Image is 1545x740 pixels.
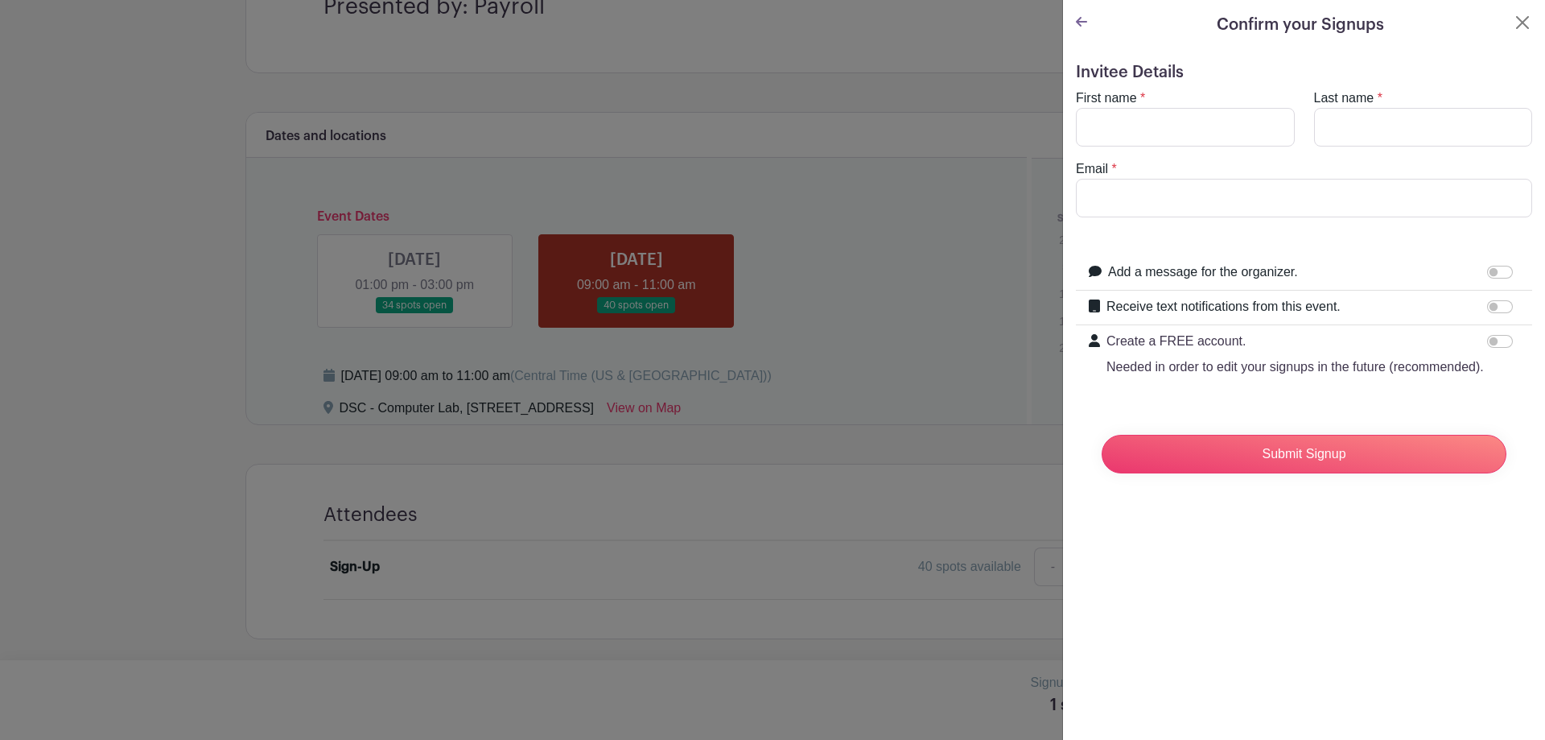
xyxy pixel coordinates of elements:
label: Add a message for the organizer. [1108,263,1298,282]
button: Close [1513,13,1532,32]
h5: Invitee Details [1076,63,1532,82]
label: Last name [1314,89,1374,108]
label: Receive text notifications from this event. [1106,297,1341,316]
p: Needed in order to edit your signups in the future (recommended). [1106,358,1484,377]
label: First name [1076,89,1137,108]
p: Create a FREE account. [1106,332,1484,351]
input: Submit Signup [1102,435,1506,473]
h5: Confirm your Signups [1217,13,1384,37]
label: Email [1076,159,1108,179]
